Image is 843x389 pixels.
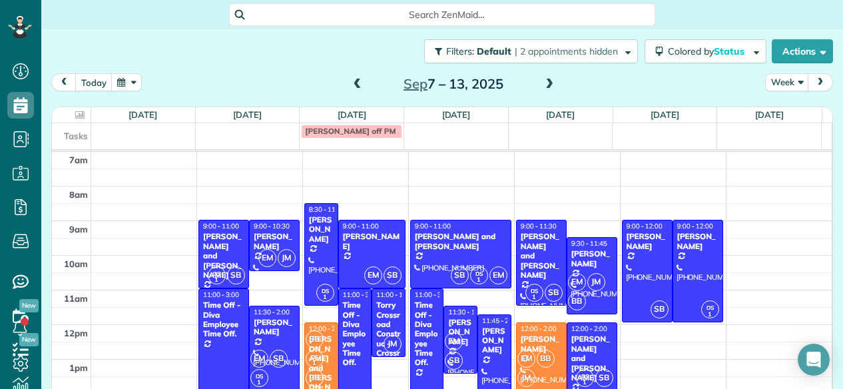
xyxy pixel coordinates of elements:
span: 12:00 - 2:00 [571,324,607,333]
span: 12pm [64,328,88,338]
button: Actions [772,39,833,63]
span: 9:00 - 11:00 [343,222,379,230]
button: next [808,73,833,91]
div: Time Off - Diva Employee Time Off. [414,300,440,368]
span: [PERSON_NAME] off PM [305,126,396,136]
span: JM [587,273,605,291]
span: Filters: [446,45,474,57]
small: 1 [317,291,334,304]
span: New [19,299,39,312]
div: [PERSON_NAME] [447,318,473,346]
div: [PERSON_NAME] [481,326,507,355]
span: 12:00 - 2:00 [309,324,345,333]
span: 8:30 - 11:30 [309,205,345,214]
div: Time Off - Diva Employee Time Off. [202,300,245,339]
div: [PERSON_NAME] [626,232,669,251]
span: Default [477,45,512,57]
span: DS [581,372,589,380]
span: 10am [64,258,88,269]
span: 9:00 - 11:30 [521,222,557,230]
span: EM [364,266,382,284]
span: EM [258,249,276,267]
div: [PERSON_NAME] [253,318,296,337]
span: BB [306,369,324,387]
span: 9am [69,224,88,234]
span: EM [517,350,535,368]
span: DS [531,287,538,294]
span: SB [651,300,669,318]
span: | 2 appointments hidden [515,45,618,57]
span: 9:00 - 11:00 [415,222,451,230]
span: 9:30 - 11:45 [571,239,607,248]
button: Week [765,73,809,91]
div: Torry Crossroad Construc - Crossroad Contruction [376,300,402,386]
span: 9:00 - 12:00 [627,222,663,230]
span: 12:00 - 2:00 [521,324,557,333]
span: BB [568,292,586,310]
span: DS [322,287,329,294]
span: JM [278,249,296,267]
span: SB [451,266,469,284]
span: 7am [69,155,88,165]
span: EM [250,350,268,368]
span: SB [384,266,402,284]
span: JM [517,369,535,387]
span: 9:00 - 12:00 [677,222,713,230]
small: 1 [251,376,268,389]
span: SB [445,352,463,370]
span: DS [213,270,220,277]
div: [PERSON_NAME] [253,232,296,251]
span: 1pm [69,362,88,373]
small: 1 [471,274,487,286]
span: SB [306,330,324,348]
span: DS [311,353,318,360]
span: 9:00 - 10:30 [254,222,290,230]
div: [PERSON_NAME] [677,232,719,251]
button: prev [51,73,77,91]
small: 1 [702,308,718,321]
span: 11:00 - 1:00 [376,290,412,299]
span: EM [445,332,463,350]
div: [PERSON_NAME] and [PERSON_NAME] [571,334,613,382]
span: 11am [64,293,88,304]
small: 1 [306,357,323,370]
span: Sep [404,75,427,92]
button: today [75,73,113,91]
a: [DATE] [755,109,784,120]
span: EM [489,266,507,284]
span: DS [706,304,714,311]
span: 11:30 - 1:30 [448,308,484,316]
span: 11:45 - 2:45 [482,316,518,325]
div: [PERSON_NAME] [520,334,563,354]
span: 11:00 - 3:00 [415,290,451,299]
span: EM [568,273,586,291]
span: SB [227,266,245,284]
small: 1 [577,376,593,389]
a: [DATE] [442,109,471,120]
span: SB [270,350,288,368]
span: BB [537,350,555,368]
div: [PERSON_NAME] [571,249,613,268]
span: 8am [69,189,88,200]
div: [PERSON_NAME] and [PERSON_NAME] [414,232,507,251]
span: DS [256,372,263,380]
span: SB [545,284,563,302]
button: Filters: Default | 2 appointments hidden [424,39,638,63]
span: SB [595,369,613,387]
a: [DATE] [233,109,262,120]
span: 11:30 - 2:00 [254,308,290,316]
span: JM [384,335,402,353]
a: [DATE] [338,109,366,120]
div: [PERSON_NAME] [308,215,334,244]
a: Filters: Default | 2 appointments hidden [418,39,638,63]
div: [PERSON_NAME] and [PERSON_NAME] [520,232,563,280]
span: Colored by [668,45,749,57]
div: Time Off - Diva Employee Time Off. [342,300,368,368]
a: [DATE] [651,109,679,120]
a: [DATE] [546,109,575,120]
button: Colored byStatus [645,39,766,63]
div: [PERSON_NAME] [342,232,402,251]
span: 11:00 - 3:00 [343,290,379,299]
small: 1 [526,291,543,304]
span: DS [475,270,483,277]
